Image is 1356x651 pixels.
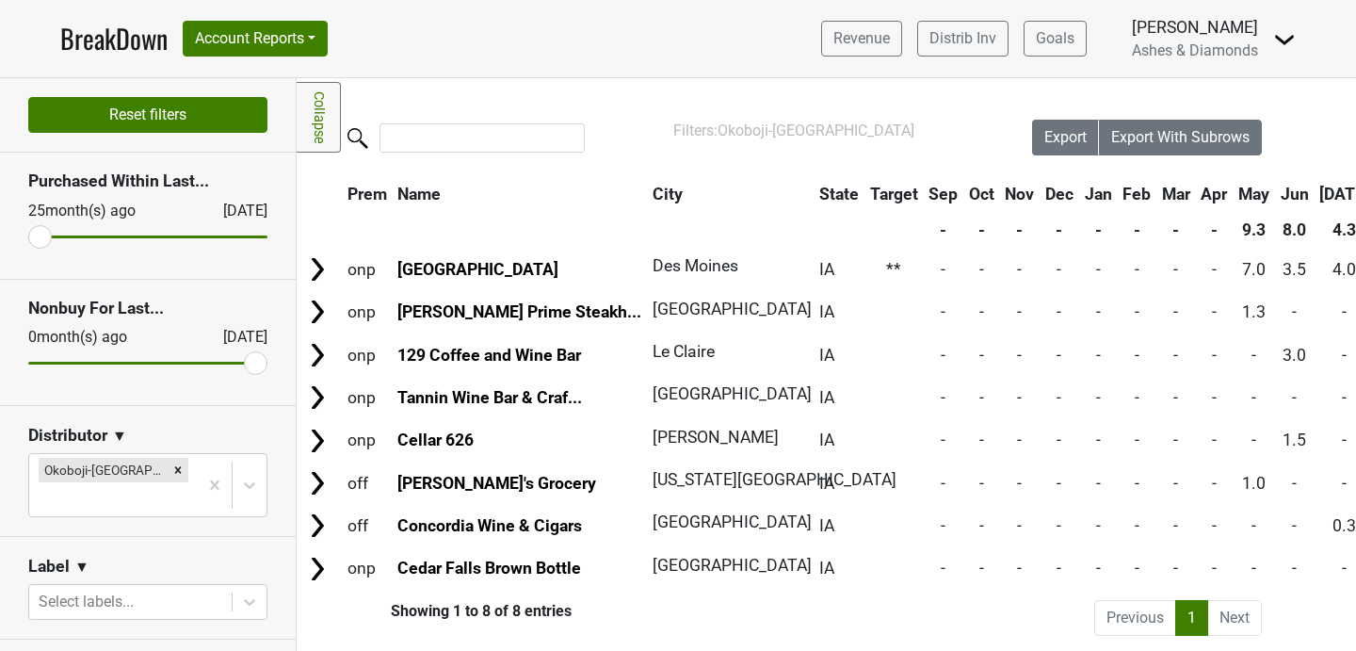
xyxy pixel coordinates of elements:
[1135,559,1139,578] span: -
[397,431,474,449] a: Cellar 626
[28,200,178,222] div: 25 month(s) ago
[1292,516,1297,535] span: -
[653,300,812,318] span: [GEOGRAPHIC_DATA]
[870,185,918,203] span: Target
[1173,474,1178,493] span: -
[343,377,392,417] td: onp
[979,260,984,279] span: -
[653,470,896,489] span: [US_STATE][GEOGRAPHIC_DATA]
[1132,41,1258,59] span: Ashes & Diamonds
[1017,388,1022,407] span: -
[1118,177,1155,211] th: Feb: activate to sort column ascending
[1342,388,1347,407] span: -
[343,249,392,289] td: onp
[1017,302,1022,321] span: -
[1292,388,1297,407] span: -
[1212,559,1217,578] span: -
[1276,177,1314,211] th: Jun: activate to sort column ascending
[1173,260,1178,279] span: -
[1001,213,1040,247] th: -
[648,177,803,211] th: City: activate to sort column ascending
[1342,559,1347,578] span: -
[1135,474,1139,493] span: -
[1242,260,1266,279] span: 7.0
[941,516,945,535] span: -
[303,555,331,583] img: Arrow right
[1251,559,1256,578] span: -
[397,474,596,493] a: [PERSON_NAME]'s Grocery
[74,556,89,578] span: ▼
[941,559,945,578] span: -
[206,326,267,349] div: [DATE]
[397,185,441,203] span: Name
[1173,346,1178,365] span: -
[394,177,647,211] th: Name: activate to sort column ascending
[1041,177,1078,211] th: Dec: activate to sort column ascending
[1135,346,1139,365] span: -
[1242,302,1266,321] span: 1.3
[1096,302,1101,321] span: -
[1017,559,1022,578] span: -
[28,171,267,191] h3: Purchased Within Last...
[1080,213,1117,247] th: -
[112,425,127,448] span: ▼
[1057,346,1061,365] span: -
[303,512,331,540] img: Arrow right
[819,388,834,407] span: IA
[1017,516,1022,535] span: -
[297,602,572,620] div: Showing 1 to 8 of 8 entries
[1251,431,1256,449] span: -
[39,458,168,482] div: Okoboji-[GEOGRAPHIC_DATA]
[1173,516,1178,535] span: -
[1273,28,1296,51] img: Dropdown Menu
[979,346,984,365] span: -
[1041,213,1078,247] th: -
[653,256,738,275] span: Des Moines
[60,19,168,58] a: BreakDown
[303,383,331,412] img: Arrow right
[1197,177,1233,211] th: Apr: activate to sort column ascending
[718,122,914,139] span: Okoboji-[GEOGRAPHIC_DATA]
[819,474,834,493] span: IA
[28,557,70,577] h3: Label
[1173,431,1178,449] span: -
[1135,302,1139,321] span: -
[1080,177,1117,211] th: Jan: activate to sort column ascending
[653,384,812,403] span: [GEOGRAPHIC_DATA]
[979,431,984,449] span: -
[343,420,392,461] td: onp
[299,177,341,211] th: &nbsp;: activate to sort column ascending
[1096,516,1101,535] span: -
[343,177,392,211] th: Prem: activate to sort column ascending
[347,185,387,203] span: Prem
[397,559,581,578] a: Cedar Falls Brown Bottle
[343,292,392,333] td: onp
[28,426,107,446] h3: Distributor
[1096,260,1101,279] span: -
[1024,21,1087,57] a: Goals
[1342,474,1347,493] span: -
[815,177,864,211] th: State: activate to sort column ascending
[653,556,812,575] span: [GEOGRAPHIC_DATA]
[397,346,581,365] a: 129 Coffee and Wine Bar
[1276,213,1314,247] th: 8.0
[1292,559,1297,578] span: -
[1096,388,1101,407] span: -
[1057,559,1061,578] span: -
[1292,474,1297,493] span: -
[653,513,812,531] span: [GEOGRAPHIC_DATA]
[1342,346,1347,365] span: -
[1175,600,1208,636] a: 1
[819,431,834,449] span: IA
[303,427,331,455] img: Arrow right
[303,298,331,326] img: Arrow right
[1251,388,1256,407] span: -
[1212,346,1217,365] span: -
[1096,431,1101,449] span: -
[941,302,945,321] span: -
[979,302,984,321] span: -
[343,463,392,503] td: off
[343,334,392,375] td: onp
[397,260,558,279] a: [GEOGRAPHIC_DATA]
[673,120,979,142] div: Filters:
